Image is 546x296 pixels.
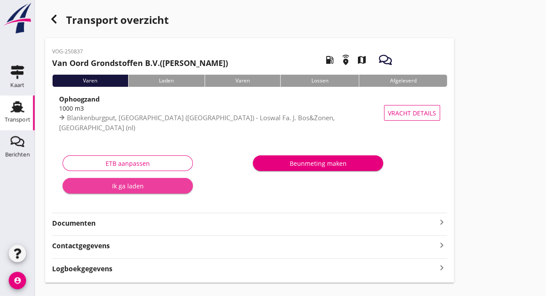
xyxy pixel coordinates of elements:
i: keyboard_arrow_right [437,217,447,227]
button: ETB aanpassen [63,155,193,171]
button: Beunmeting maken [253,155,383,171]
div: Varen [205,75,281,87]
div: Ik ga laden [69,181,186,191]
strong: Van Oord Grondstoffen B.V. [52,58,160,68]
i: emergency_share [334,48,358,72]
a: Ophoogzand1000 m3Blankenburgput, [GEOGRAPHIC_DATA] ([GEOGRAPHIC_DATA]) - Loswal Fa. J. Bos&Zonen,... [52,94,447,132]
button: Ik ga laden [63,178,193,194]
div: Kaart [10,82,24,88]
i: keyboard_arrow_right [437,239,447,251]
div: 1000 m3 [59,104,388,113]
strong: Ophoogzand [59,95,100,103]
span: Blankenburgput, [GEOGRAPHIC_DATA] ([GEOGRAPHIC_DATA]) - Loswal Fa. J. Bos&Zonen, [GEOGRAPHIC_DATA... [59,113,335,132]
p: VOG-250837 [52,48,228,56]
div: Afgeleverd [359,75,447,87]
div: ETB aanpassen [70,159,185,168]
div: Varen [52,75,128,87]
i: keyboard_arrow_right [437,262,447,274]
i: account_circle [9,272,26,289]
i: map [349,48,374,72]
div: Beunmeting maken [260,159,376,168]
div: Laden [128,75,205,87]
div: Transport [5,117,30,122]
button: Vracht details [384,105,440,121]
strong: Contactgegevens [52,241,110,251]
h2: ([PERSON_NAME]) [52,57,228,69]
img: logo-small.a267ee39.svg [2,2,33,34]
div: Berichten [5,151,30,157]
strong: Documenten [52,218,437,228]
i: local_gas_station [318,48,342,72]
div: Lossen [280,75,359,87]
div: Transport overzicht [45,10,454,31]
span: Vracht details [388,109,436,118]
strong: Logboekgegevens [52,264,113,274]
